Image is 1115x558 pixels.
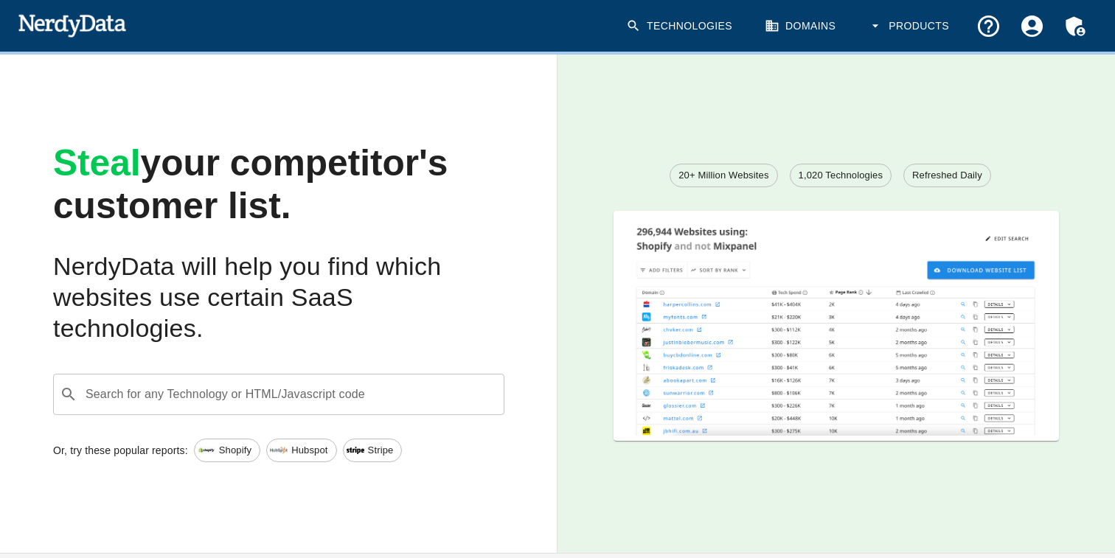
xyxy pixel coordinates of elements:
[904,168,990,183] span: Refreshed Daily
[756,4,847,48] a: Domains
[967,4,1010,48] button: Support and Documentation
[1010,4,1054,48] button: Account Settings
[791,168,892,183] span: 1,020 Technologies
[617,4,744,48] a: Technologies
[211,443,260,458] span: Shopify
[903,164,991,187] a: Refreshed Daily
[53,251,504,344] h2: NerdyData will help you find which websites use certain SaaS technologies.
[266,439,336,462] a: Hubspot
[614,211,1060,436] img: A screenshot of a report showing the total number of websites using Shopify
[670,164,777,187] a: 20+ Million Websites
[790,164,892,187] a: 1,020 Technologies
[53,142,141,184] span: Steal
[670,168,777,183] span: 20+ Million Websites
[53,142,504,228] h1: your competitor's customer list.
[194,439,260,462] a: Shopify
[18,10,126,40] img: NerdyData.com
[283,443,336,458] span: Hubspot
[859,4,961,48] button: Products
[360,443,402,458] span: Stripe
[1054,4,1097,48] button: Admin Menu
[53,443,188,458] p: Or, try these popular reports:
[343,439,403,462] a: Stripe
